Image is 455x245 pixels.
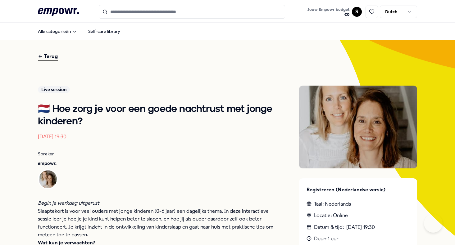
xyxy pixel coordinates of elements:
img: Avatar [39,170,57,188]
button: S [352,7,362,17]
div: Locatie: Online [307,212,410,220]
span: Jouw Empowr budget [307,7,349,12]
p: Slaaptekort is voor veel ouders met jonge kinderen (0-6 jaar) een dagelijks thema. In deze intera... [38,207,274,239]
div: Taal: Nederlands [307,200,410,208]
div: Duur: 1 uur [307,235,410,243]
div: Live session [38,86,70,93]
iframe: Help Scout Beacon - Open [424,214,443,233]
a: Self-care library [83,25,125,38]
time: [DATE] 19:30 [346,223,375,231]
nav: Main [33,25,125,38]
div: Datum & tijd : [307,223,410,231]
a: Jouw Empowr budget€0 [305,5,352,18]
p: Registreren (Nederlandse versie) [307,186,410,194]
h1: 🇳🇱 Hoe zorg je voor een goede nachtrust met jonge kinderen? [38,103,274,128]
p: Spreker [38,150,274,157]
button: Jouw Empowr budget€0 [306,6,351,18]
img: Presenter image [299,86,417,168]
div: Terug [38,52,58,61]
em: Begin je werkdag uitgerust [38,200,99,206]
button: Alle categorieën [33,25,82,38]
input: Search for products, categories or subcategories [99,5,285,19]
p: empowr. [38,160,274,167]
span: € 0 [307,12,349,17]
time: [DATE] 19:30 [38,134,66,140]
